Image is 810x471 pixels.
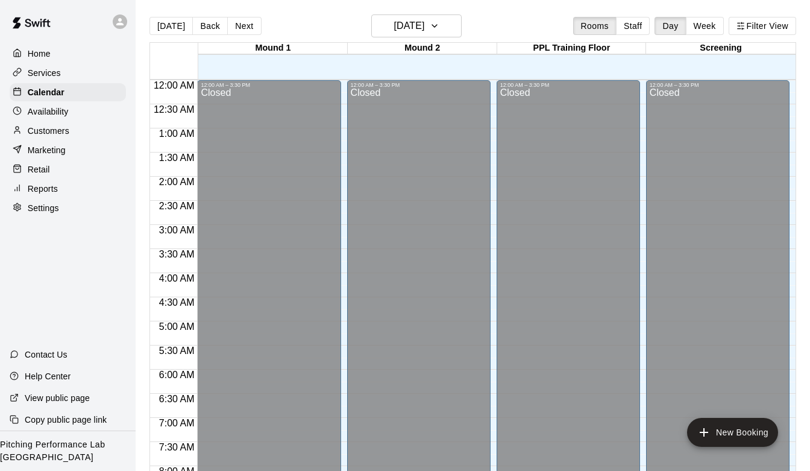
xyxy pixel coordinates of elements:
[10,199,126,217] a: Settings
[156,225,198,235] span: 3:00 AM
[500,82,636,88] div: 12:00 AM – 3:30 PM
[10,141,126,159] a: Marketing
[151,80,198,90] span: 12:00 AM
[156,418,198,428] span: 7:00 AM
[156,249,198,259] span: 3:30 AM
[156,297,198,308] span: 4:30 AM
[156,442,198,452] span: 7:30 AM
[156,128,198,139] span: 1:00 AM
[156,370,198,380] span: 6:00 AM
[10,45,126,63] a: Home
[156,273,198,283] span: 4:00 AM
[28,183,58,195] p: Reports
[151,104,198,115] span: 12:30 AM
[687,418,778,447] button: add
[646,43,796,54] div: Screening
[28,67,61,79] p: Services
[371,14,462,37] button: [DATE]
[655,17,686,35] button: Day
[156,394,198,404] span: 6:30 AM
[573,17,617,35] button: Rooms
[10,64,126,82] a: Services
[201,82,337,88] div: 12:00 AM – 3:30 PM
[25,392,90,404] p: View public page
[25,349,67,361] p: Contact Us
[198,43,348,54] div: Mound 1
[650,82,786,88] div: 12:00 AM – 3:30 PM
[28,125,69,137] p: Customers
[156,177,198,187] span: 2:00 AM
[149,17,193,35] button: [DATE]
[348,43,497,54] div: Mound 2
[10,103,126,121] a: Availability
[28,106,69,118] p: Availability
[28,144,66,156] p: Marketing
[686,17,724,35] button: Week
[28,48,51,60] p: Home
[25,414,107,426] p: Copy public page link
[25,370,71,382] p: Help Center
[227,17,261,35] button: Next
[10,122,126,140] a: Customers
[394,17,424,34] h6: [DATE]
[351,82,487,88] div: 12:00 AM – 3:30 PM
[10,180,126,198] a: Reports
[28,163,50,175] p: Retail
[156,321,198,332] span: 5:00 AM
[28,86,64,98] p: Calendar
[156,346,198,356] span: 5:30 AM
[616,17,650,35] button: Staff
[10,83,126,101] a: Calendar
[497,43,647,54] div: PPL Training Floor
[10,160,126,179] a: Retail
[156,201,198,211] span: 2:30 AM
[192,17,228,35] button: Back
[28,202,59,214] p: Settings
[729,17,796,35] button: Filter View
[156,153,198,163] span: 1:30 AM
